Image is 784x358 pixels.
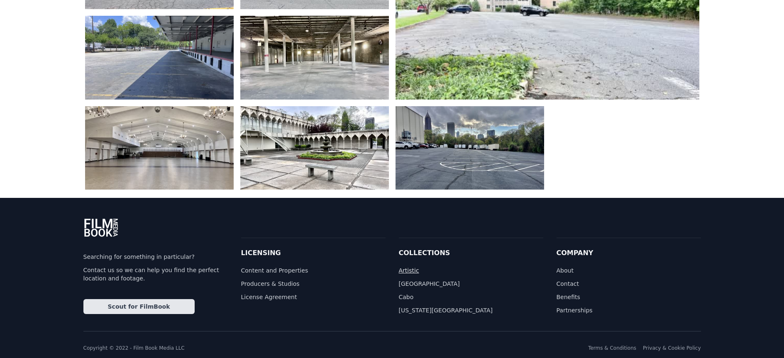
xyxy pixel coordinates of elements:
a: Benefits [557,293,701,301]
img: Film Book Media Logo [83,218,119,238]
a: Contact [557,280,701,288]
div: Company [557,248,701,258]
img: CP13511__auditorium-1_preview.jpg [85,106,234,190]
a: Cabo [399,293,543,301]
a: Artistic [399,266,543,275]
a: Privacy & Cookie Policy [643,345,701,351]
img: CP133810___bigger-warehouse-1_preview.jpg [240,16,389,99]
a: Contact us so we can help you find the perfect location and footage. [83,266,228,283]
a: [GEOGRAPHIC_DATA] [399,280,543,288]
img: CP133810___parking-01_preview.jpg [85,16,234,99]
p: Copyright © 2022 - Film Book Media LLC [83,345,386,351]
a: Scout for FilmBook [83,299,195,314]
a: About [557,266,701,275]
a: Collections [399,249,450,257]
div: Licensing [241,248,386,258]
a: Terms & Conditions [588,345,636,351]
a: License Agreement [241,293,386,301]
img: CP13511__courtyard-1_preview.jpg [240,106,389,190]
a: Partnerships [557,306,701,314]
a: Content and Properties [241,266,386,275]
a: [US_STATE][GEOGRAPHIC_DATA] [399,306,543,314]
span: Producers & Studios [241,280,386,288]
img: CP13511__back-parking-lot-1_preview.jpg [396,106,544,190]
a: Searching for something in particular? [83,253,228,261]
